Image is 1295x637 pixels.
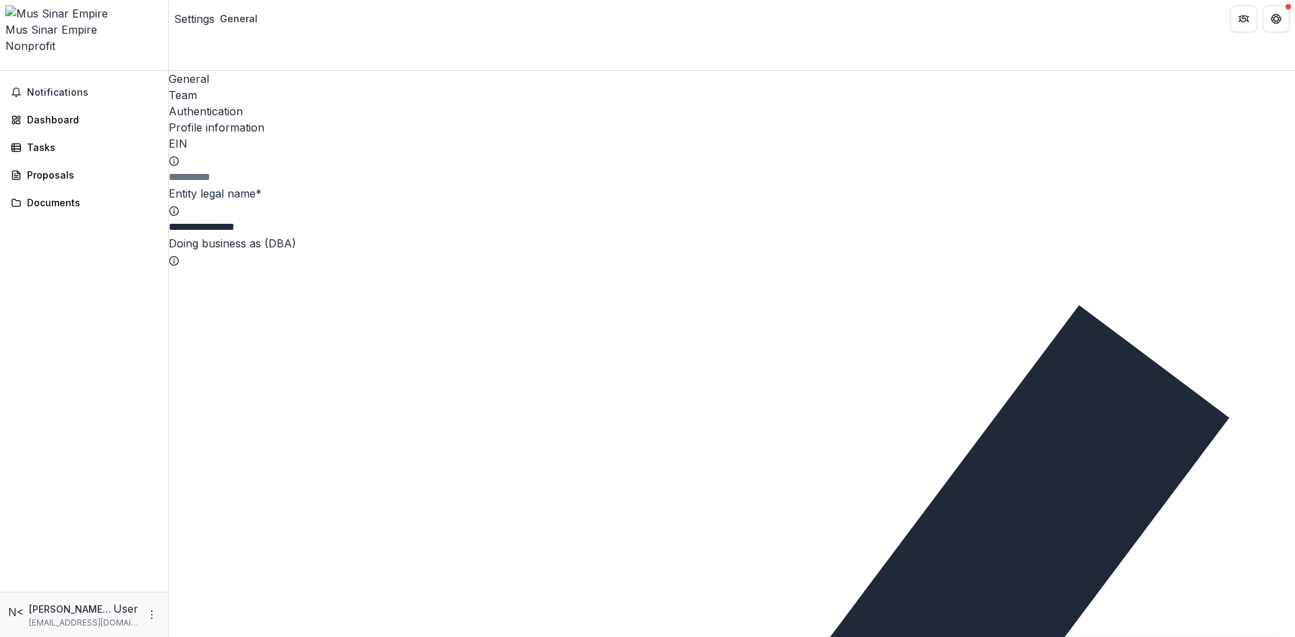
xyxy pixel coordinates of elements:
[5,136,163,158] a: Tasks
[27,195,152,210] div: Documents
[5,39,55,53] span: Nonprofit
[5,109,163,131] a: Dashboard
[169,137,188,150] label: EIN
[169,119,1295,135] h2: Profile information
[5,22,163,38] div: Mus Sinar Empire
[29,602,113,616] p: [PERSON_NAME] <[EMAIL_ADDRESS][DOMAIN_NAME]>
[5,164,163,186] a: Proposals
[169,103,1295,119] a: Authentication
[144,607,160,623] button: More
[174,9,263,28] nav: breadcrumb
[27,87,157,98] span: Notifications
[5,191,163,214] a: Documents
[169,71,1295,87] a: General
[29,617,138,629] p: [EMAIL_ADDRESS][DOMAIN_NAME]
[27,113,152,127] div: Dashboard
[8,604,24,620] div: Norlena Mat Noor <hanasha96@gmail.com>
[5,82,163,103] button: Notifications
[174,11,214,27] a: Settings
[27,140,152,154] div: Tasks
[1230,5,1257,32] button: Partners
[169,87,1295,103] a: Team
[5,5,163,22] img: Mus Sinar Empire
[220,11,258,26] div: General
[1263,5,1290,32] button: Get Help
[27,168,152,182] div: Proposals
[169,237,296,250] label: Doing business as (DBA)
[113,601,138,617] p: User
[169,187,262,200] label: Entity legal name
